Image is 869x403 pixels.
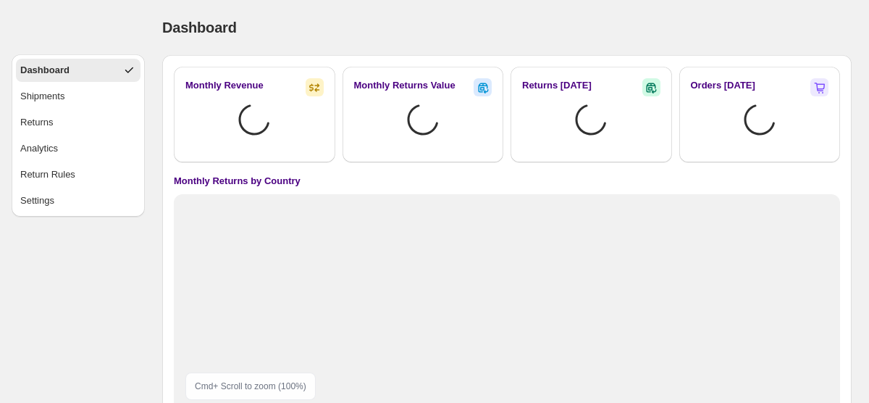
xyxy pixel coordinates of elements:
[20,167,75,182] div: Return Rules
[522,78,592,93] h2: Returns [DATE]
[185,373,316,400] div: Cmd + Scroll to zoom ( 100 %)
[20,115,54,130] div: Returns
[162,20,237,36] span: Dashboard
[185,78,264,93] h2: Monthly Revenue
[20,89,64,104] div: Shipments
[16,137,140,160] button: Analytics
[16,163,140,186] button: Return Rules
[16,85,140,108] button: Shipments
[16,111,140,134] button: Returns
[20,63,70,78] div: Dashboard
[354,78,456,93] h2: Monthly Returns Value
[691,78,755,93] h2: Orders [DATE]
[20,141,58,156] div: Analytics
[16,189,140,212] button: Settings
[16,59,140,82] button: Dashboard
[174,174,301,188] h4: Monthly Returns by Country
[20,194,54,208] div: Settings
